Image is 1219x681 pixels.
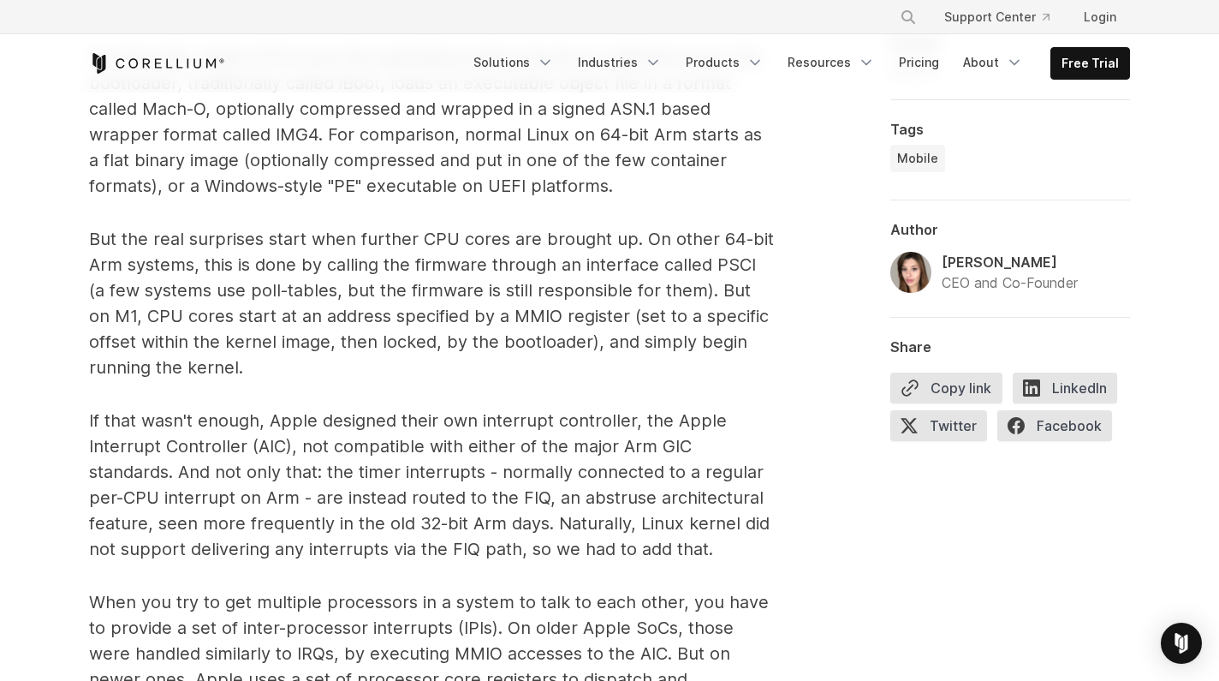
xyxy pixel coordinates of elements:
[997,410,1112,441] span: Facebook
[890,410,997,448] a: Twitter
[89,45,774,199] p: To start with, Apple CPUs boot the operating system kernel in a different way. The bootloader, tr...
[897,150,938,167] span: Mobile
[931,2,1063,33] a: Support Center
[889,47,949,78] a: Pricing
[890,373,1002,403] button: Copy link
[953,47,1033,78] a: About
[568,47,672,78] a: Industries
[1070,2,1130,33] a: Login
[1161,623,1202,664] div: Open Intercom Messenger
[879,2,1130,33] div: Navigation Menu
[463,47,1130,80] div: Navigation Menu
[777,47,885,78] a: Resources
[890,145,945,172] a: Mobile
[997,410,1122,448] a: Facebook
[1013,373,1127,410] a: LinkedIn
[942,272,1078,293] div: CEO and Co-Founder
[1013,373,1117,403] span: LinkedIn
[893,2,924,33] button: Search
[675,47,774,78] a: Products
[1051,48,1129,79] a: Free Trial
[942,252,1078,272] div: [PERSON_NAME]
[890,221,1130,238] div: Author
[89,53,225,74] a: Corellium Home
[463,47,564,78] a: Solutions
[890,121,1130,138] div: Tags
[89,408,774,562] p: If that wasn't enough, Apple designed their own interrupt controller, the Apple Interrupt Control...
[890,410,987,441] span: Twitter
[890,252,931,293] img: Amanda Gorton
[89,226,774,380] p: But the real surprises start when further CPU cores are brought up. On other 64-bit Arm systems, ...
[890,338,1130,355] div: Share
